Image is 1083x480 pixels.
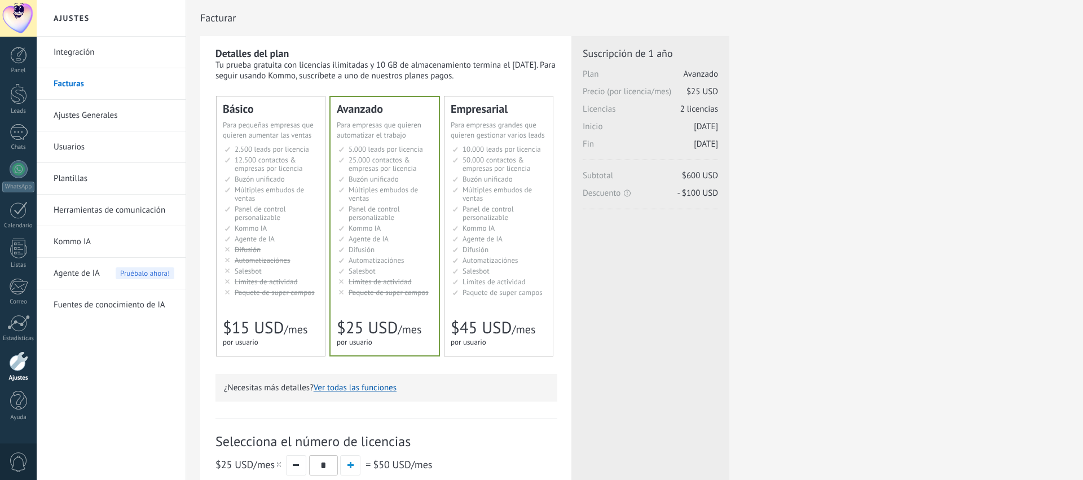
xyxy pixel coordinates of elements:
[54,131,174,163] a: Usuarios
[349,277,412,287] span: Límites de actividad
[349,288,429,297] span: Paquete de super campos
[373,458,411,471] span: $50 USD
[2,298,35,306] div: Correo
[200,12,236,24] span: Facturar
[37,195,186,226] li: Herramientas de comunicación
[463,266,490,276] span: Salesbot
[583,188,718,199] span: Descuento
[463,204,514,222] span: Panel de control personalizable
[373,458,432,471] span: /mes
[235,266,262,276] span: Salesbot
[463,223,495,233] span: Kommo IA
[451,337,486,347] span: por usuario
[512,322,535,337] span: /mes
[349,174,399,184] span: Buzón unificado
[2,182,34,192] div: WhatsApp
[349,266,376,276] span: Salesbot
[284,322,307,337] span: /mes
[682,170,718,181] span: $600 USD
[235,234,275,244] span: Agente de IA
[463,155,530,173] span: 50.000 contactos & empresas por licencia
[235,204,286,222] span: Panel de control personalizable
[54,100,174,131] a: Ajustes Generales
[215,433,557,450] span: Selecciona el número de licencias
[451,103,547,115] div: Empresarial
[463,277,526,287] span: Límites de actividad
[2,414,35,421] div: Ayuda
[37,131,186,163] li: Usuarios
[235,223,267,233] span: Kommo IA
[37,100,186,131] li: Ajustes Generales
[235,288,315,297] span: Paquete de super campos
[680,104,718,115] span: 2 licencias
[463,256,518,265] span: Automatizaciónes
[398,322,421,337] span: /mes
[349,245,375,254] span: Difusión
[314,382,397,393] button: Ver todas las funciones
[223,120,314,140] span: Para pequeñas empresas que quieren aumentar las ventas
[235,144,309,154] span: 2.500 leads por licencia
[54,163,174,195] a: Plantillas
[463,174,513,184] span: Buzón unificado
[215,47,289,60] b: Detalles del plan
[677,188,718,199] span: - $100 USD
[37,258,186,289] li: Agente de IA
[54,195,174,226] a: Herramientas de comunicación
[215,458,253,471] span: $25 USD
[235,277,298,287] span: Límites de actividad
[463,234,503,244] span: Agente de IA
[337,120,421,140] span: Para empresas que quieren automatizar el trabajo
[116,267,174,279] span: Pruébalo ahora!
[583,170,718,188] span: Subtotal
[2,335,35,342] div: Estadísticas
[694,139,718,149] span: [DATE]
[2,375,35,382] div: Ajustes
[215,458,283,471] span: /mes
[463,245,488,254] span: Difusión
[2,144,35,151] div: Chats
[54,289,174,321] a: Fuentes de conocimiento de IA
[54,226,174,258] a: Kommo IA
[349,155,416,173] span: 25.000 contactos & empresas por licencia
[54,68,174,100] a: Facturas
[37,289,186,320] li: Fuentes de conocimiento de IA
[451,120,545,140] span: Para empresas grandes que quieren gestionar varios leads
[37,68,186,100] li: Facturas
[583,139,718,156] span: Fin
[2,262,35,269] div: Listas
[235,245,261,254] span: Difusión
[349,185,418,203] span: Múltiples embudos de ventas
[215,60,557,81] div: Tu prueba gratuita con licencias ilimitadas y 10 GB de almacenamiento termina el [DATE]. Para seg...
[463,288,543,297] span: Paquete de super campos
[463,144,541,154] span: 10.000 leads por licencia
[54,37,174,68] a: Integración
[235,185,304,203] span: Múltiples embudos de ventas
[583,69,718,86] span: Plan
[54,258,100,289] span: Agente de IA
[37,226,186,258] li: Kommo IA
[37,37,186,68] li: Integración
[2,67,35,74] div: Panel
[337,317,398,338] span: $25 USD
[349,234,389,244] span: Agente de IA
[37,163,186,195] li: Plantillas
[337,103,433,115] div: Avanzado
[694,121,718,132] span: [DATE]
[223,103,319,115] div: Básico
[337,337,372,347] span: por usuario
[235,174,285,184] span: Buzón unificado
[349,144,423,154] span: 5.000 leads por licencia
[451,317,512,338] span: $45 USD
[583,104,718,121] span: Licencias
[349,204,400,222] span: Panel de control personalizable
[686,86,718,97] span: $25 USD
[583,121,718,139] span: Inicio
[366,458,371,471] span: =
[223,317,284,338] span: $15 USD
[349,256,404,265] span: Automatizaciónes
[235,256,290,265] span: Automatizaciónes
[224,382,549,393] p: ¿Necesitas más detalles?
[2,108,35,115] div: Leads
[54,258,174,289] a: Agente de IA Pruébalo ahora!
[583,47,718,60] span: Suscripción de 1 año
